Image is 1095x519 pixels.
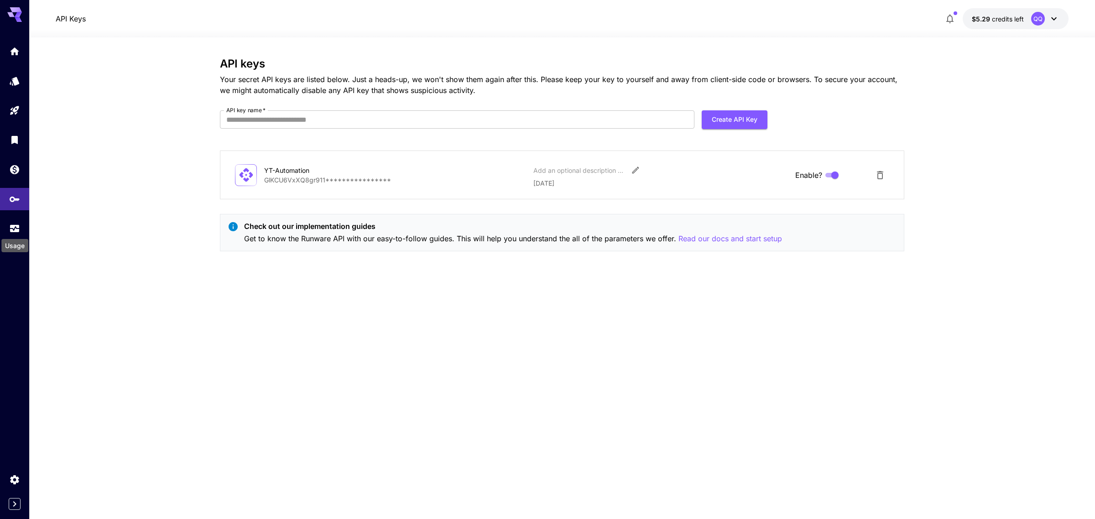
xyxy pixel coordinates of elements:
div: Library [9,134,20,145]
div: Add an optional description or comment [533,166,625,175]
button: Read our docs and start setup [678,233,782,244]
nav: breadcrumb [56,13,86,24]
div: API Keys [9,191,20,202]
span: $5.29 [972,15,992,23]
h3: API keys [220,57,904,70]
div: $5.2856 [972,14,1024,24]
p: [DATE] [533,178,788,188]
label: API key name [226,106,266,114]
div: Usage [9,223,20,234]
div: Wallet [9,164,20,175]
div: Home [9,46,20,57]
button: Expand sidebar [9,498,21,510]
span: Enable? [795,170,822,181]
div: Settings [9,474,20,485]
p: Get to know the Runware API with our easy-to-follow guides. This will help you understand the all... [244,233,782,244]
div: Playground [9,105,20,116]
span: credits left [992,15,1024,23]
button: $5.2856QQ [963,8,1069,29]
div: Usage [1,239,28,252]
div: YT-Automation [264,166,355,175]
button: Delete API Key [871,166,889,184]
div: Models [9,75,20,87]
button: Edit [627,162,644,178]
button: Create API Key [702,110,767,129]
div: QQ [1031,12,1045,26]
p: Check out our implementation guides [244,221,782,232]
p: Your secret API keys are listed below. Just a heads-up, we won't show them again after this. Plea... [220,74,904,96]
a: API Keys [56,13,86,24]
